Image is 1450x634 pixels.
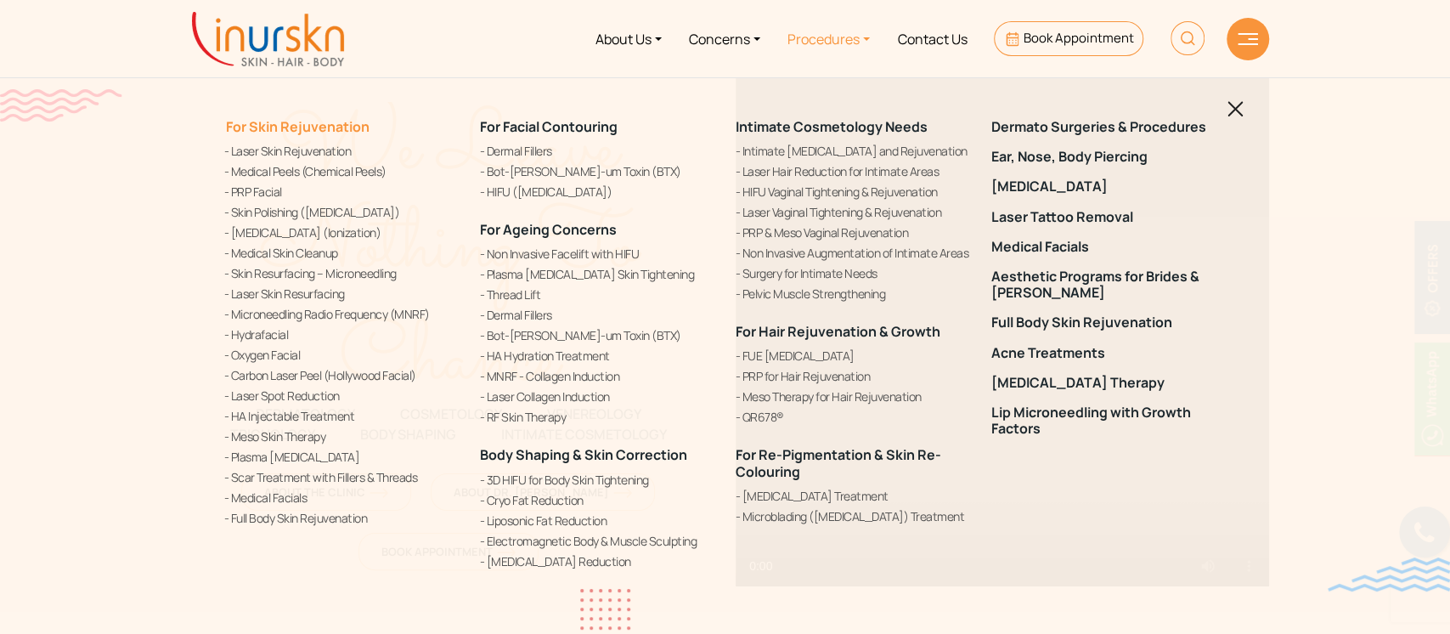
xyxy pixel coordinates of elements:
[224,142,460,160] a: Laser Skin Rejuvenation
[1328,558,1450,592] img: bluewave
[736,264,971,282] a: Surgery for Intimate Needs
[991,375,1227,391] a: [MEDICAL_DATA] Therapy
[224,427,460,445] a: Meso Skin Therapy
[675,7,774,71] a: Concerns
[480,220,617,239] a: For Ageing Concerns
[480,388,715,405] a: Laser Collagen Induction
[480,245,715,263] a: Non Invasive Facelift with HIFU
[736,183,971,201] a: HIFU Vaginal Tightening & Rejuvenation
[224,117,370,136] a: For Skin Rejuvenation
[480,408,715,426] a: RF Skin Therapy
[480,142,715,160] a: Dermal Fillers
[480,532,715,550] a: Electromagnetic Body & Muscle Sculpting
[224,203,460,221] a: Skin Polishing ([MEDICAL_DATA])
[480,471,715,489] a: 3D HIFU for Body Skin Tightening
[224,407,460,425] a: HA Injectable Treatment
[991,239,1227,255] a: Medical Facials
[480,512,715,529] a: Liposonic Fat Reduction
[480,265,715,283] a: Plasma [MEDICAL_DATA] Skin Tightening
[480,326,715,344] a: Bot-[PERSON_NAME]-um Toxin (BTX)
[991,269,1227,301] a: Aesthetic Programs for Brides & [PERSON_NAME]
[736,244,971,262] a: Non Invasive Augmentation of Intimate Areas
[192,12,344,66] img: inurskn-logo
[736,445,941,480] a: For Re-Pigmentation & Skin Re-Colouring
[582,7,675,71] a: About Us
[991,405,1227,437] a: Lip Microneedling with Growth Factors
[736,142,971,160] a: Intimate [MEDICAL_DATA] and Rejuvenation
[480,347,715,365] a: HA Hydration Treatment
[224,509,460,527] a: Full Body Skin Rejuvenation
[991,314,1227,331] a: Full Body Skin Rejuvenation
[224,346,460,364] a: Oxygen Facial
[480,306,715,324] a: Dermal Fillers
[224,387,460,405] a: Laser Spot Reduction
[224,224,460,241] a: [MEDICAL_DATA] (Ionization)
[1024,29,1134,47] span: Book Appointment
[224,448,460,466] a: Plasma [MEDICAL_DATA]
[883,7,980,71] a: Contact Us
[736,117,928,136] a: Intimate Cosmetology Needs
[224,285,460,303] a: Laser Skin Resurfacing
[480,552,715,570] a: [MEDICAL_DATA] Reduction
[991,209,1227,225] a: Laser Tattoo Removal
[224,305,460,323] a: Microneedling Radio Frequency (MNRF)
[224,244,460,262] a: Medical Skin Cleanup
[736,322,940,341] a: For Hair Rejuvenation & Growth
[224,468,460,486] a: Scar Treatment with Fillers & Threads
[991,178,1227,195] a: [MEDICAL_DATA]
[480,117,618,136] a: For Facial Contouring
[736,507,971,525] a: Microblading ([MEDICAL_DATA]) Treatment
[736,162,971,180] a: Laser Hair Reduction for Intimate Areas
[991,119,1227,135] a: Dermato Surgeries & Procedures
[736,408,971,426] a: QR678®
[991,149,1227,165] a: Ear, Nose, Body Piercing
[736,347,971,365] a: FUE [MEDICAL_DATA]
[736,203,971,221] a: Laser Vaginal Tightening & Rejuvenation
[224,489,460,507] a: Medical Facials
[736,367,971,385] a: PRP for Hair Rejuvenation
[1227,101,1244,117] img: blackclosed
[480,445,687,464] a: Body Shaping & Skin Correction
[224,183,460,201] a: PRP Facial
[736,224,971,241] a: PRP & Meso Vaginal Rejuvenation
[774,7,883,71] a: Procedures
[480,183,715,201] a: HIFU ([MEDICAL_DATA])
[224,366,460,384] a: Carbon Laser Peel (Hollywood Facial)
[224,325,460,343] a: Hydrafacial
[736,487,971,505] a: [MEDICAL_DATA] Treatment
[994,21,1143,56] a: Book Appointment
[1238,33,1258,45] img: hamLine.svg
[224,162,460,180] a: Medical Peels (Chemical Peels)
[480,491,715,509] a: Cryo Fat Reduction
[480,162,715,180] a: Bot-[PERSON_NAME]-um Toxin (BTX)
[991,345,1227,361] a: Acne Treatments
[480,367,715,385] a: MNRF - Collagen Induction
[736,285,971,303] a: Pelvic Muscle Strengthening
[480,286,715,303] a: Thread Lift
[736,388,971,405] a: Meso Therapy for Hair Rejuvenation
[224,264,460,282] a: Skin Resurfacing – Microneedling
[1171,21,1205,55] img: HeaderSearch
